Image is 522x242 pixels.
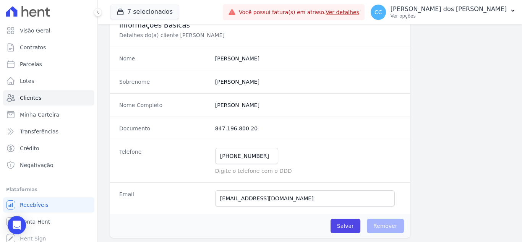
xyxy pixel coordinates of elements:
[20,60,42,68] span: Parcelas
[215,101,401,109] dd: [PERSON_NAME]
[3,197,94,213] a: Recebíveis
[3,107,94,122] a: Minha Carteira
[20,128,58,135] span: Transferências
[6,185,91,194] div: Plataformas
[3,40,94,55] a: Contratos
[20,27,50,34] span: Visão Geral
[119,55,209,62] dt: Nome
[326,9,359,15] a: Ver detalhes
[215,55,401,62] dd: [PERSON_NAME]
[215,167,401,175] p: Digite o telefone com o DDD
[3,158,94,173] a: Negativação
[119,78,209,86] dt: Sobrenome
[391,5,507,13] p: [PERSON_NAME] dos [PERSON_NAME]
[8,216,26,234] div: Open Intercom Messenger
[3,214,94,229] a: Conta Hent
[374,10,382,15] span: CC
[3,57,94,72] a: Parcelas
[119,148,209,175] dt: Telefone
[3,73,94,89] a: Lotes
[20,145,39,152] span: Crédito
[119,21,401,30] h3: Informações Básicas
[3,90,94,106] a: Clientes
[20,201,49,209] span: Recebíveis
[20,218,50,226] span: Conta Hent
[119,190,209,206] dt: Email
[331,219,360,233] input: Salvar
[239,8,359,16] span: Você possui fatura(s) em atraso.
[20,111,59,119] span: Minha Carteira
[20,77,34,85] span: Lotes
[119,31,376,39] p: Detalhes do(a) cliente [PERSON_NAME]
[20,161,53,169] span: Negativação
[119,101,209,109] dt: Nome Completo
[367,219,404,233] span: Remover
[3,141,94,156] a: Crédito
[110,5,179,19] button: 7 selecionados
[365,2,522,23] button: CC [PERSON_NAME] dos [PERSON_NAME] Ver opções
[391,13,507,19] p: Ver opções
[119,125,209,132] dt: Documento
[215,78,401,86] dd: [PERSON_NAME]
[215,125,401,132] dd: 847.196.800 20
[3,124,94,139] a: Transferências
[20,94,41,102] span: Clientes
[3,23,94,38] a: Visão Geral
[20,44,46,51] span: Contratos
